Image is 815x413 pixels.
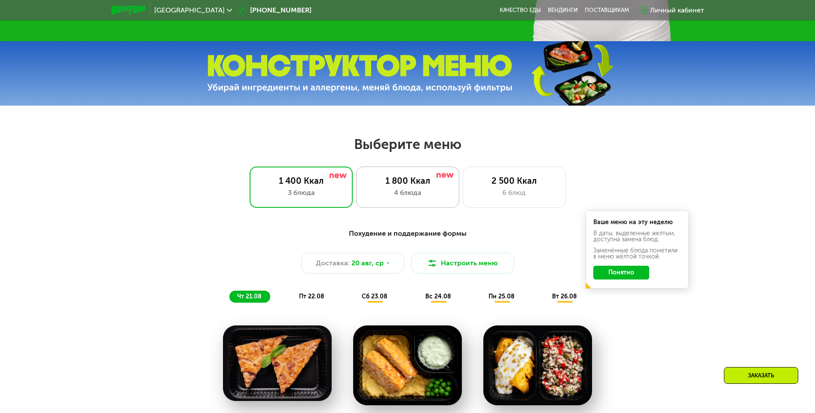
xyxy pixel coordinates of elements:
[593,231,681,243] div: В даты, выделенные желтым, доступна замена блюд.
[500,7,541,14] a: Качество еды
[472,176,557,186] div: 2 500 Ккал
[593,266,649,279] button: Понятно
[585,7,629,14] div: поставщикам
[593,248,681,260] div: Заменённые блюда пометили в меню жёлтой точкой.
[351,258,384,268] span: 20 авг, ср
[365,188,450,198] div: 4 блюда
[488,293,515,300] span: пн 25.08
[472,188,557,198] div: 6 блюд
[237,293,262,300] span: чт 21.08
[236,5,311,15] a: [PHONE_NUMBER]
[259,188,344,198] div: 3 блюда
[552,293,577,300] span: вт 26.08
[650,5,704,15] div: Личный кабинет
[425,293,451,300] span: вс 24.08
[299,293,324,300] span: пт 22.08
[362,293,388,300] span: сб 23.08
[411,253,514,273] button: Настроить меню
[365,176,450,186] div: 1 800 Ккал
[548,7,578,14] a: Вендинги
[153,228,662,239] div: Похудение и поддержание формы
[724,367,798,384] div: Заказать
[154,7,225,14] span: [GEOGRAPHIC_DATA]
[593,219,681,225] div: Ваше меню на эту неделю
[259,176,344,186] div: 1 400 Ккал
[316,258,350,268] span: Доставка:
[27,136,788,153] h2: Выберите меню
